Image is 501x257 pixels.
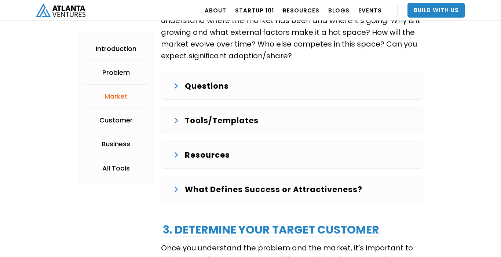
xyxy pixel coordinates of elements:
[185,115,259,126] p: Tools/Templates
[185,184,362,195] p: What Defines Success or Attractiveness?
[82,132,150,156] a: Business
[185,80,229,92] p: Questions
[82,37,150,61] a: Introduction
[102,69,130,76] div: Problem
[102,165,130,172] div: All Tools
[407,3,465,18] a: Build With Us
[82,156,150,180] a: All Tools
[174,187,178,192] img: arrow down
[174,83,178,89] img: arrow down
[174,152,178,158] img: arrow down
[185,149,230,161] p: Resources
[82,109,150,132] a: Customer
[82,85,150,109] a: Market
[102,140,130,148] div: Business
[82,61,150,85] a: Problem
[96,45,136,52] div: Introduction
[105,93,128,100] div: Market
[174,118,178,124] img: arrow down
[99,117,133,124] div: Customer
[163,222,379,238] strong: 3. Determine your target customer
